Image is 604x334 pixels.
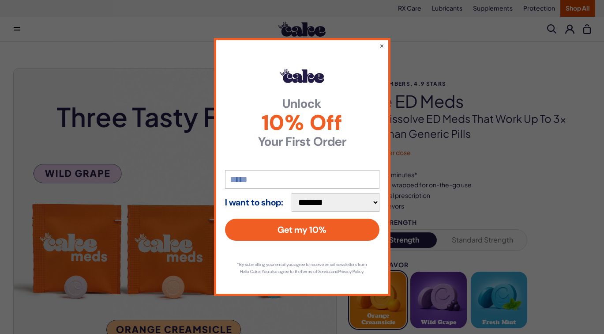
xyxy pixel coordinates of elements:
button: × [379,41,384,50]
span: 10% Off [225,112,379,133]
a: Terms of Service [300,269,331,274]
p: *By submitting your email you agree to receive email newsletters from Hello Cake. You also agree ... [234,261,371,275]
img: Hello Cake [280,69,324,83]
strong: Unlock [225,98,379,110]
button: Get my 10% [225,219,379,241]
strong: Your First Order [225,136,379,148]
a: Privacy Policy [338,269,363,274]
strong: I want to shop: [225,197,283,207]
